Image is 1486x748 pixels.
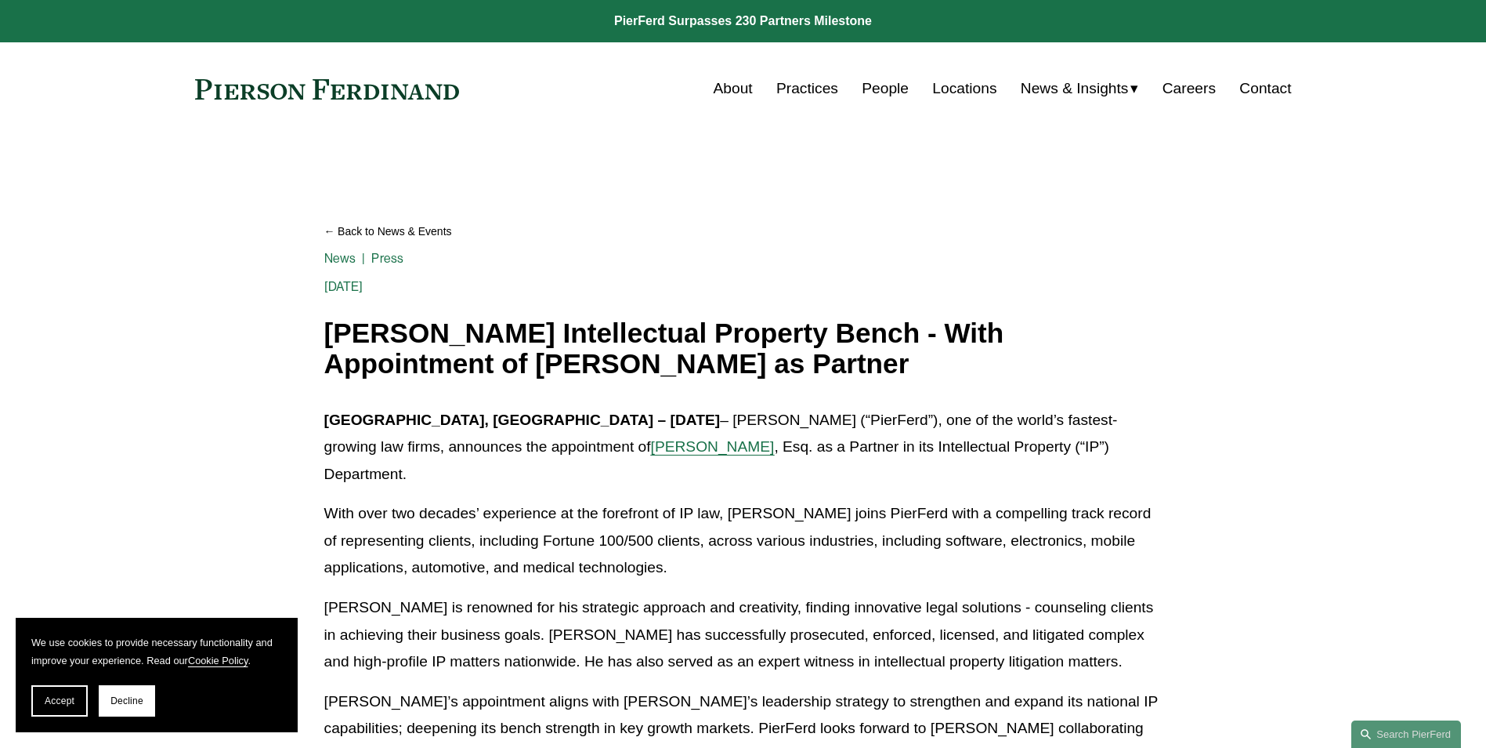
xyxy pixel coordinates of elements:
[324,251,356,266] a: News
[1351,721,1461,748] a: Search this site
[324,279,363,294] span: [DATE]
[324,318,1162,379] h1: [PERSON_NAME] Intellectual Property Bench - With Appointment of [PERSON_NAME] as Partner
[1162,74,1216,103] a: Careers
[862,74,909,103] a: People
[188,655,248,666] a: Cookie Policy
[1021,75,1129,103] span: News & Insights
[324,412,721,428] strong: [GEOGRAPHIC_DATA], [GEOGRAPHIC_DATA] – [DATE]
[776,74,838,103] a: Practices
[714,74,753,103] a: About
[371,251,403,266] a: Press
[31,685,88,717] button: Accept
[110,695,143,706] span: Decline
[99,685,155,717] button: Decline
[932,74,996,103] a: Locations
[1239,74,1291,103] a: Contact
[324,500,1162,582] p: With over two decades’ experience at the forefront of IP law, [PERSON_NAME] joins PierFerd with a...
[324,407,1162,488] p: – [PERSON_NAME] (“PierFerd”), one of the world’s fastest-growing law firms, announces the appoint...
[16,618,298,732] section: Cookie banner
[324,218,1162,245] a: Back to News & Events
[31,634,282,670] p: We use cookies to provide necessary functionality and improve your experience. Read our .
[651,438,775,455] a: [PERSON_NAME]
[45,695,74,706] span: Accept
[1021,74,1139,103] a: folder dropdown
[324,594,1162,676] p: [PERSON_NAME] is renowned for his strategic approach and creativity, finding innovative legal sol...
